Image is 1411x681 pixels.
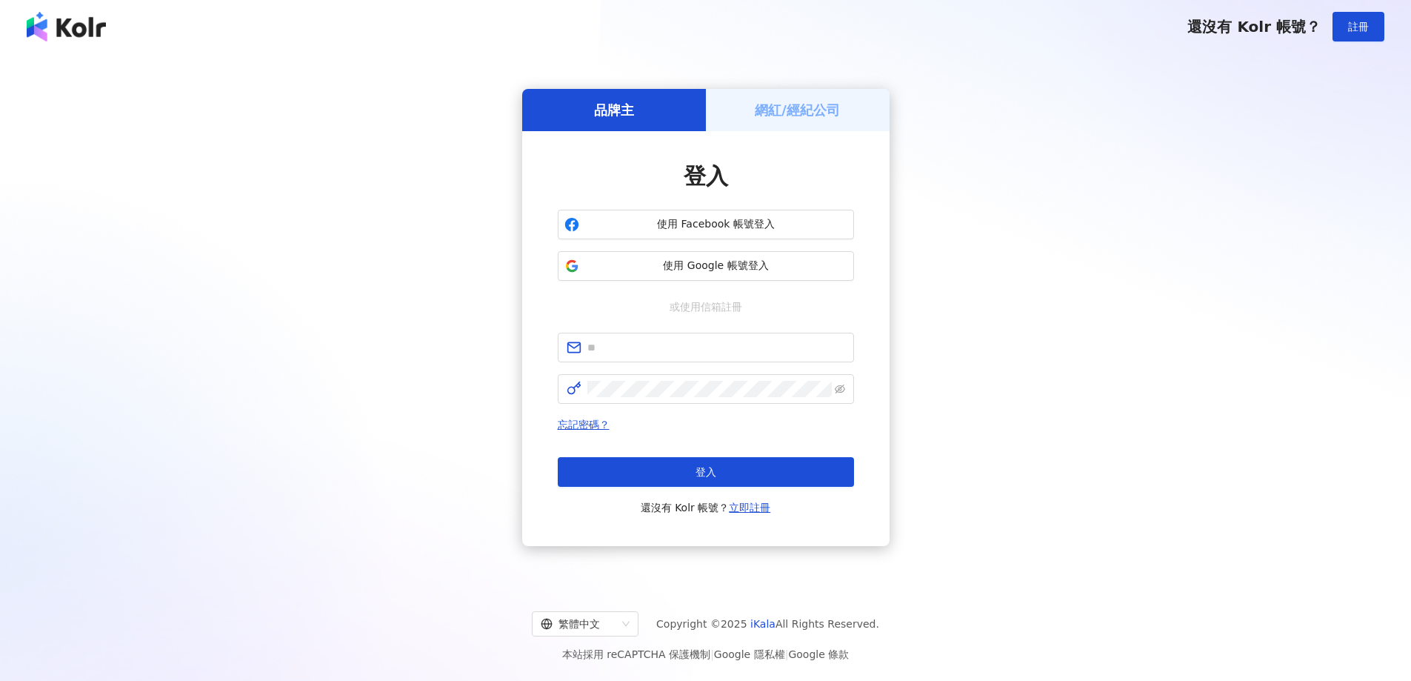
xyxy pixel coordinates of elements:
[710,648,714,660] span: |
[729,502,770,514] a: 立即註冊
[27,12,106,41] img: logo
[684,163,728,189] span: 登入
[641,499,771,516] span: 還沒有 Kolr 帳號？
[558,419,610,431] a: 忘記密碼？
[558,251,854,281] button: 使用 Google 帳號登入
[788,648,849,660] a: Google 條款
[785,648,789,660] span: |
[656,615,879,633] span: Copyright © 2025 All Rights Reserved.
[1187,18,1321,36] span: 還沒有 Kolr 帳號？
[541,612,616,636] div: 繁體中文
[585,259,847,273] span: 使用 Google 帳號登入
[562,645,849,663] span: 本站採用 reCAPTCHA 保護機制
[659,299,753,315] span: 或使用信箱註冊
[585,217,847,232] span: 使用 Facebook 帳號登入
[1332,12,1384,41] button: 註冊
[835,384,845,394] span: eye-invisible
[714,648,785,660] a: Google 隱私權
[558,210,854,239] button: 使用 Facebook 帳號登入
[696,466,716,478] span: 登入
[755,101,840,119] h5: 網紅/經紀公司
[594,101,634,119] h5: 品牌主
[750,618,775,630] a: iKala
[558,457,854,487] button: 登入
[1348,21,1369,33] span: 註冊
